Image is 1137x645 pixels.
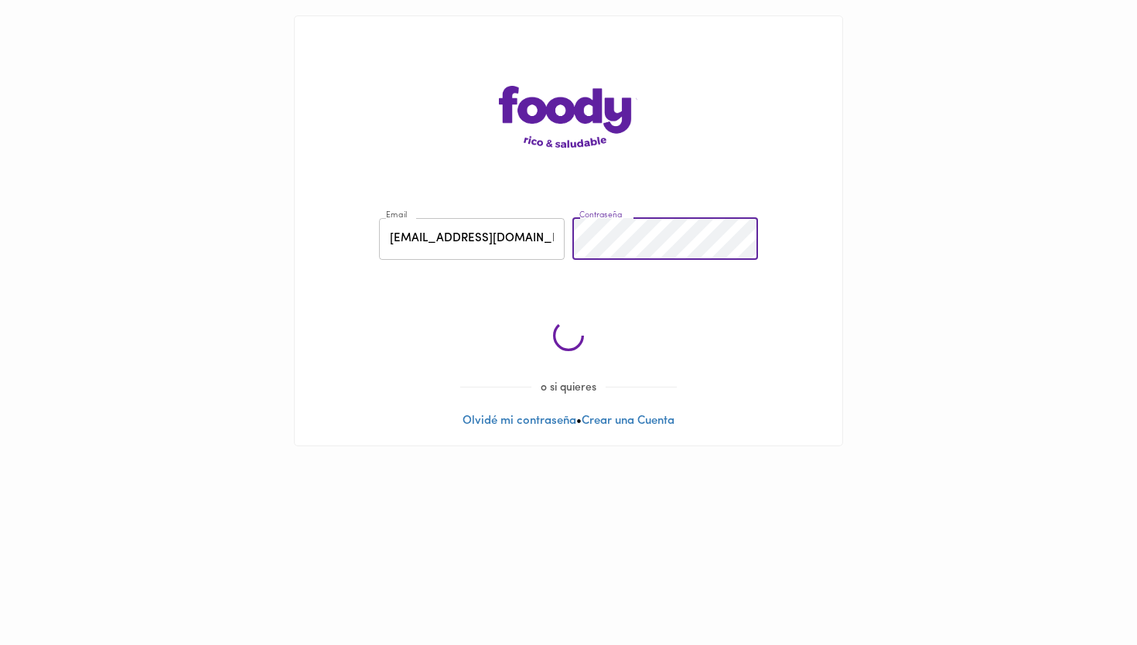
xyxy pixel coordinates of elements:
div: • [295,16,842,445]
a: Olvidé mi contraseña [463,415,576,427]
a: Crear una Cuenta [582,415,674,427]
iframe: Messagebird Livechat Widget [1047,555,1122,630]
input: pepitoperez@gmail.com [379,218,565,261]
span: o si quieres [531,382,606,394]
img: logo-main-page.png [499,86,638,148]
